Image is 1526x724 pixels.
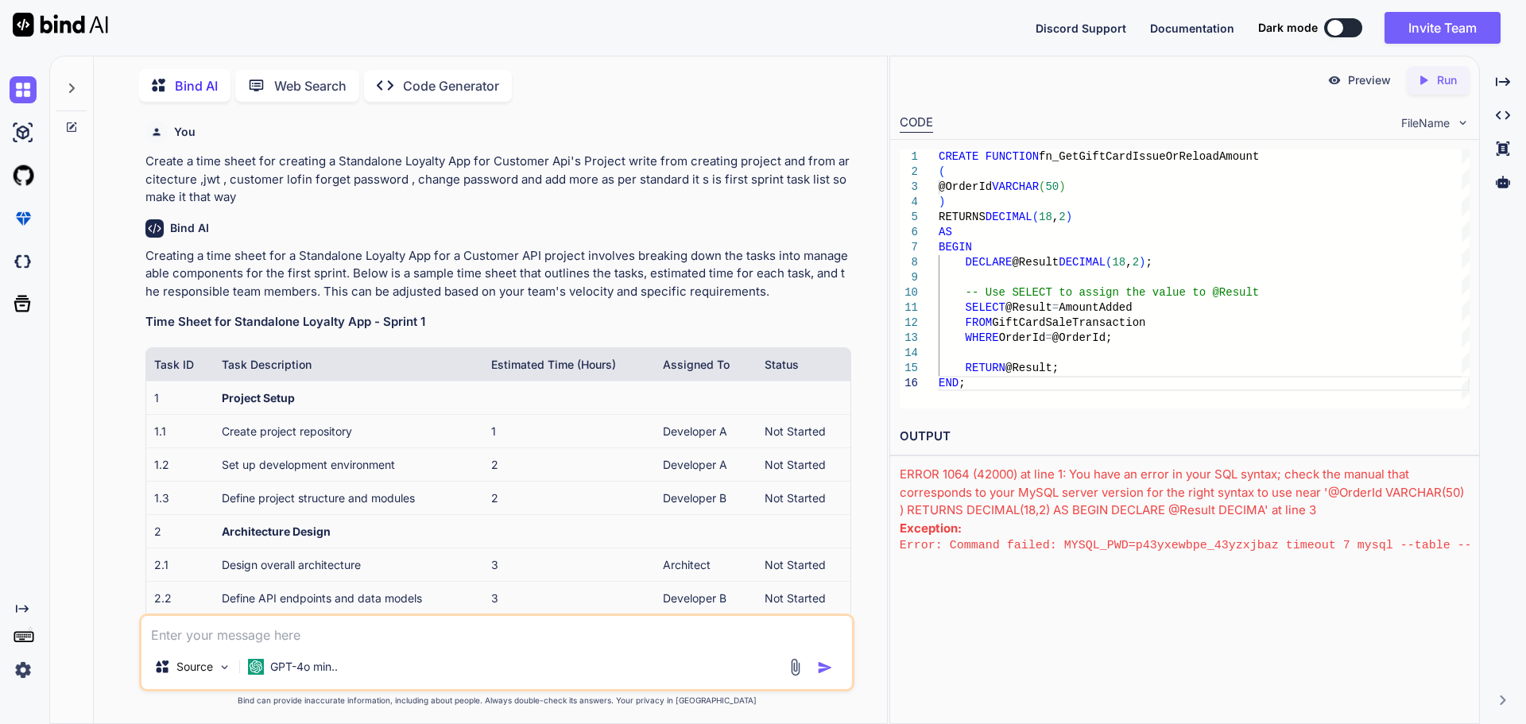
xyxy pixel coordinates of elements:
[998,331,1045,344] span: OrderId
[214,414,483,447] td: Create project repository
[900,346,918,361] div: 14
[145,153,851,207] p: Create a time sheet for creating a Standalone Loyalty App for Customer Api's Project write from c...
[965,362,1005,374] span: RETURN
[214,447,483,481] td: Set up development environment
[10,205,37,232] img: premium
[1052,331,1112,344] span: @OrderId;
[757,414,851,447] td: Not Started
[900,240,918,255] div: 7
[146,348,215,381] th: Task ID
[1106,256,1112,269] span: (
[1052,301,1058,314] span: =
[655,481,756,514] td: Developer B
[655,414,756,447] td: Developer A
[939,211,986,223] span: RETURNS
[146,581,215,614] td: 2.2
[1059,256,1106,269] span: DECIMAL
[146,481,215,514] td: 1.3
[965,286,1259,299] span: -- Use SELECT to assign the value to @Result
[274,76,347,95] p: Web Search
[900,165,918,180] div: 2
[145,313,851,331] h3: Time Sheet for Standalone Loyalty App - Sprint 1
[174,124,196,140] h6: You
[655,447,756,481] td: Developer A
[1005,301,1052,314] span: @Result
[214,348,483,381] th: Task Description
[10,76,37,103] img: chat
[1065,211,1071,223] span: )
[900,195,918,210] div: 4
[985,150,1038,163] span: FUNCTION
[890,418,1479,455] h2: OUTPUT
[214,548,483,581] td: Design overall architecture
[900,376,918,391] div: 16
[214,581,483,614] td: Define API endpoints and data models
[1045,331,1052,344] span: =
[13,13,108,37] img: Bind AI
[483,348,655,381] th: Estimated Time (Hours)
[786,658,804,676] img: attachment
[1139,256,1145,269] span: )
[900,114,933,133] div: CODE
[900,331,918,346] div: 13
[139,695,854,707] p: Bind can provide inaccurate information, including about people. Always double-check its answers....
[900,255,918,270] div: 8
[965,301,1005,314] span: SELECT
[757,481,851,514] td: Not Started
[939,150,978,163] span: CREATE
[145,247,851,301] p: Creating a time sheet for a Standalone Loyalty App for a Customer API project involves breaking d...
[10,119,37,146] img: ai-studio
[1045,180,1059,193] span: 50
[1032,211,1038,223] span: (
[1039,211,1052,223] span: 18
[10,162,37,189] img: githubLight
[900,537,1470,663] pre: Error: Command failed: MYSQL_PWD=p43yxewbpe_43yzxjbaz timeout 7 mysql --table --host=mysql --user...
[222,391,295,405] strong: Project Setup
[1437,72,1457,88] p: Run
[10,656,37,683] img: settings
[900,270,918,285] div: 9
[403,76,499,95] p: Code Generator
[1401,115,1450,131] span: FileName
[1059,301,1132,314] span: AmountAdded
[1052,211,1058,223] span: ,
[965,331,998,344] span: WHERE
[483,447,655,481] td: 2
[655,348,756,381] th: Assigned To
[146,514,215,548] td: 2
[483,548,655,581] td: 3
[900,285,918,300] div: 10
[900,149,918,165] div: 1
[992,316,1145,329] span: GiftCardSaleTransaction
[483,481,655,514] td: 2
[483,581,655,614] td: 3
[757,348,851,381] th: Status
[900,225,918,240] div: 6
[655,581,756,614] td: Developer B
[248,659,264,675] img: GPT-4o mini
[900,466,1470,520] div: ERROR 1064 (42000) at line 1: You have an error in your SQL syntax; check the manual that corresp...
[483,414,655,447] td: 1
[1012,256,1059,269] span: @Result
[1258,20,1318,36] span: Dark mode
[900,316,918,331] div: 12
[1036,21,1126,35] span: Discord Support
[900,361,918,376] div: 15
[1112,256,1125,269] span: 18
[1348,72,1391,88] p: Preview
[939,241,972,254] span: BEGIN
[1150,20,1234,37] button: Documentation
[959,377,965,389] span: ;
[985,211,1032,223] span: DECIMAL
[900,521,962,536] strong: Exception:
[1059,211,1065,223] span: 2
[176,659,213,675] p: Source
[965,256,1012,269] span: DECLARE
[900,180,918,195] div: 3
[214,481,483,514] td: Define project structure and modules
[146,548,215,581] td: 2.1
[146,381,215,414] td: 1
[757,447,851,481] td: Not Started
[1456,116,1470,130] img: chevron down
[939,165,945,178] span: (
